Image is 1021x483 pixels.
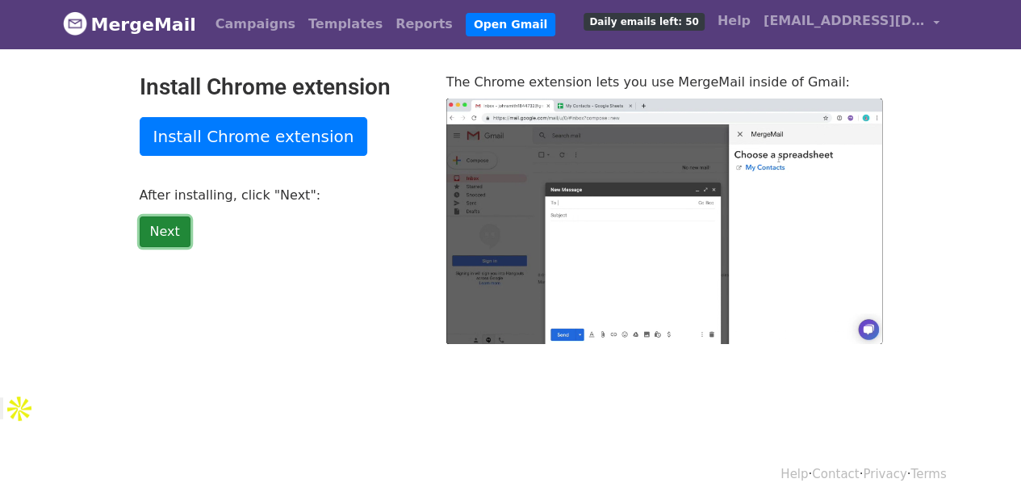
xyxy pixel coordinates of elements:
[63,11,87,36] img: MergeMail logo
[140,187,422,204] p: After installing, click "Next":
[584,13,704,31] span: Daily emails left: 50
[140,73,422,101] h2: Install Chrome extension
[711,5,757,37] a: Help
[63,7,196,41] a: MergeMail
[757,5,946,43] a: [EMAIL_ADDRESS][DOMAIN_NAME]
[3,393,36,425] img: Apollo
[140,117,368,156] a: Install Chrome extension
[302,8,389,40] a: Templates
[466,13,555,36] a: Open Gmail
[940,405,1021,483] iframe: Chat Widget
[764,11,925,31] span: [EMAIL_ADDRESS][DOMAIN_NAME]
[140,216,190,247] a: Next
[209,8,302,40] a: Campaigns
[446,73,882,90] p: The Chrome extension lets you use MergeMail inside of Gmail:
[577,5,710,37] a: Daily emails left: 50
[389,8,459,40] a: Reports
[910,467,946,481] a: Terms
[812,467,859,481] a: Contact
[780,467,808,481] a: Help
[863,467,906,481] a: Privacy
